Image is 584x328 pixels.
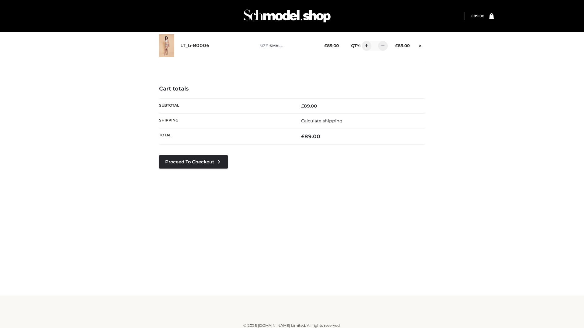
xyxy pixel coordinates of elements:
span: SMALL [270,43,283,48]
a: LT_b-B0006 [180,43,210,49]
span: £ [395,43,398,48]
bdi: 89.00 [324,43,339,48]
bdi: 89.00 [301,133,320,139]
bdi: 89.00 [471,14,484,18]
a: Remove this item [416,41,425,49]
p: size : [260,43,315,49]
a: Proceed to Checkout [159,155,228,169]
th: Total [159,128,292,145]
bdi: 89.00 [395,43,410,48]
a: £89.00 [471,14,484,18]
span: £ [471,14,474,18]
div: QTY: [345,41,386,51]
a: Calculate shipping [301,118,342,124]
th: Subtotal [159,98,292,113]
span: £ [324,43,327,48]
span: £ [301,103,304,109]
th: Shipping [159,113,292,128]
bdi: 89.00 [301,103,317,109]
span: £ [301,133,304,139]
h4: Cart totals [159,86,425,92]
img: Schmodel Admin 964 [242,4,333,28]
